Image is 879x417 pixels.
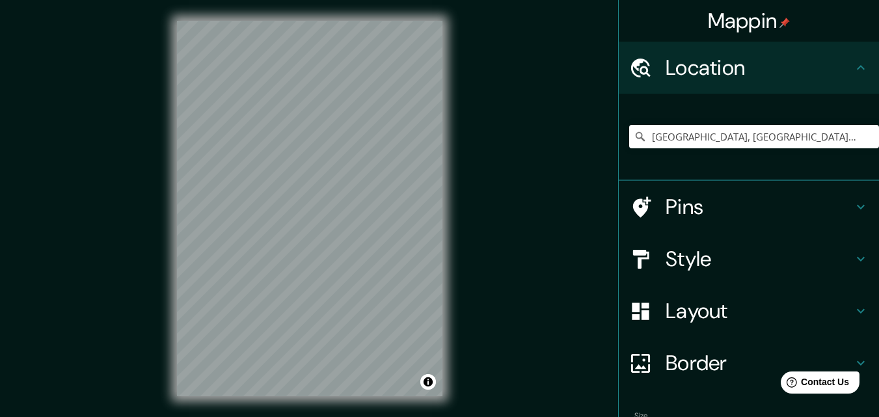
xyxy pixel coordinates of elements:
[619,42,879,94] div: Location
[420,374,436,390] button: Toggle attribution
[619,181,879,233] div: Pins
[779,18,790,28] img: pin-icon.png
[629,125,879,148] input: Pick your city or area
[666,55,853,81] h4: Location
[763,366,865,403] iframe: Help widget launcher
[619,285,879,337] div: Layout
[666,246,853,272] h4: Style
[708,8,791,34] h4: Mappin
[666,350,853,376] h4: Border
[666,298,853,324] h4: Layout
[619,233,879,285] div: Style
[619,337,879,389] div: Border
[177,21,442,396] canvas: Map
[666,194,853,220] h4: Pins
